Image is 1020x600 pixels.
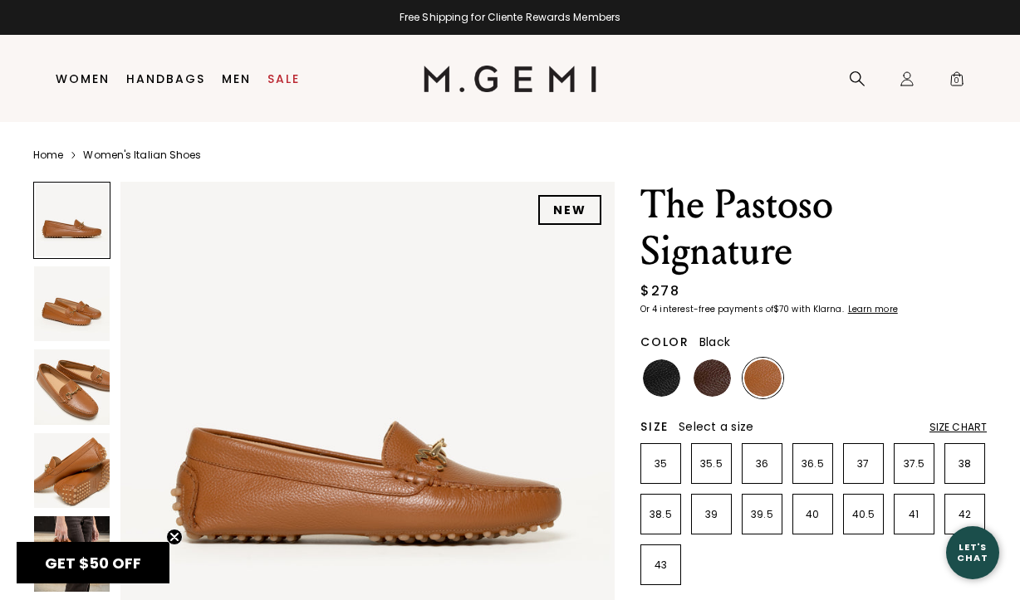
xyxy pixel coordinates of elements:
p: 35.5 [692,457,731,471]
p: 42 [945,508,984,521]
h2: Color [640,335,689,349]
klarna-placement-style-body: with Klarna [792,303,846,315]
klarna-placement-style-body: Or 4 interest-free payments of [640,303,773,315]
klarna-placement-style-amount: $70 [773,303,789,315]
button: Close teaser [166,529,183,545]
p: 37 [844,457,883,471]
a: Sale [267,72,300,85]
img: The Pastoso Signature [34,433,110,509]
p: 35 [641,457,680,471]
div: Size Chart [929,421,987,434]
a: Handbags [126,72,205,85]
p: 38 [945,457,984,471]
p: 37.5 [895,457,934,471]
div: GET $50 OFFClose teaser [17,542,169,583]
klarna-placement-style-cta: Learn more [848,303,898,315]
img: Tan [744,359,782,397]
img: The Pastoso Signature [34,516,110,592]
p: 40 [793,508,832,521]
div: Let's Chat [946,542,999,563]
a: Women [56,72,110,85]
p: 39 [692,508,731,521]
p: 43 [641,559,680,572]
span: Select a size [679,418,753,435]
img: The Pastoso Signature [34,266,110,342]
h1: The Pastoso Signature [640,182,987,275]
span: Black [699,334,730,350]
img: The Pastoso Signature [34,349,110,425]
h2: Size [640,420,669,433]
span: 0 [949,74,965,90]
div: NEW [538,195,601,225]
p: 40.5 [844,508,883,521]
p: 41 [895,508,934,521]
p: 38.5 [641,508,680,521]
a: Learn more [846,305,898,315]
img: M.Gemi [424,66,597,92]
img: Black [643,359,680,397]
p: 36 [743,457,782,471]
a: Women's Italian Shoes [83,149,201,162]
a: Home [33,149,63,162]
div: $278 [640,281,679,301]
img: Chocolate [694,359,731,397]
a: Men [222,72,251,85]
p: 36.5 [793,457,832,471]
span: GET $50 OFF [45,553,141,573]
p: 39.5 [743,508,782,521]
